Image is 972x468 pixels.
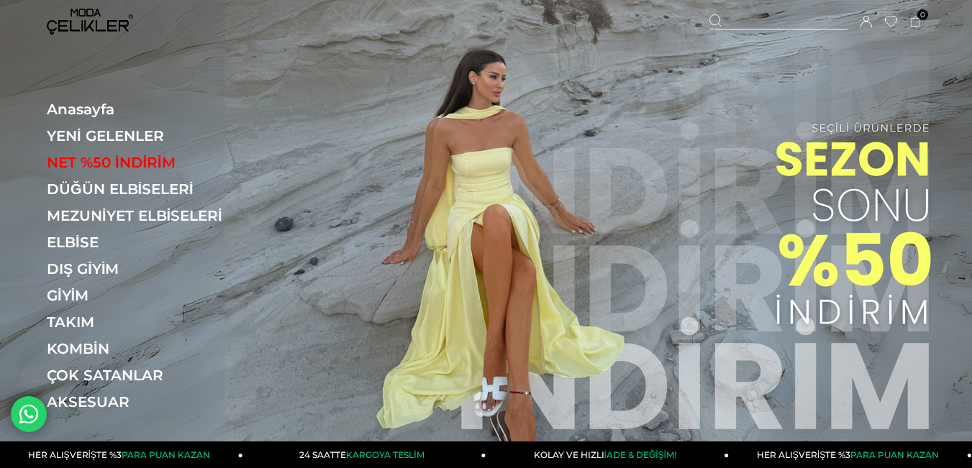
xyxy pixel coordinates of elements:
a: YENİ GELENLER [47,127,245,144]
a: NET %50 İNDİRİM [47,154,245,171]
a: MEZUNİYET ELBİSELERİ [47,207,245,224]
a: ELBİSE [47,234,245,251]
span: PARA PUAN KAZAN [850,449,939,460]
a: DIŞ GİYİM [47,260,245,277]
a: Anasayfa [47,101,245,118]
span: İADE & DEĞİŞİM! [604,449,676,460]
a: GİYİM [47,287,245,304]
a: HER ALIŞVERİŞTE %3PARA PUAN KAZAN [729,441,972,468]
a: 24 SAATTEKARGOYA TESLİM [243,441,486,468]
a: ÇOK SATANLAR [47,367,245,384]
a: 0 [910,17,921,27]
a: TAKIM [47,313,245,331]
a: AKSESUAR [47,393,245,410]
span: PARA PUAN KAZAN [122,449,210,460]
a: DÜĞÜN ELBİSELERİ [47,180,245,198]
span: 0 [917,9,928,20]
a: KOMBİN [47,340,245,357]
a: KOLAY VE HIZLIİADE & DEĞİŞİM! [486,441,730,468]
img: logo [47,9,133,35]
span: KARGOYA TESLİM [346,449,424,460]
